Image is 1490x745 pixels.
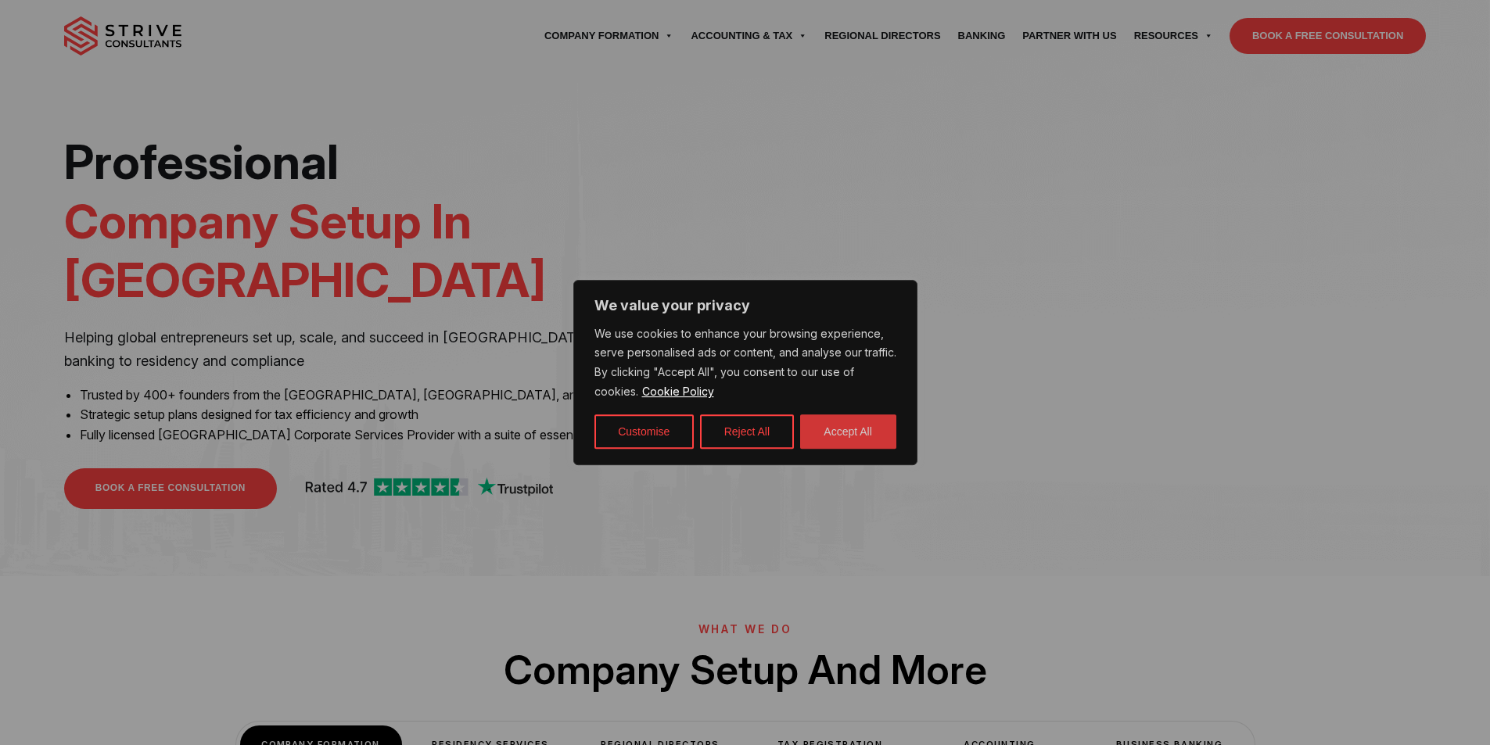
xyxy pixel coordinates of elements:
p: We use cookies to enhance your browsing experience, serve personalised ads or content, and analys... [594,324,896,403]
button: Customise [594,414,694,449]
button: Accept All [800,414,896,449]
div: We value your privacy [573,280,917,466]
button: Reject All [700,414,794,449]
a: Cookie Policy [641,384,715,399]
p: We value your privacy [594,296,896,315]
